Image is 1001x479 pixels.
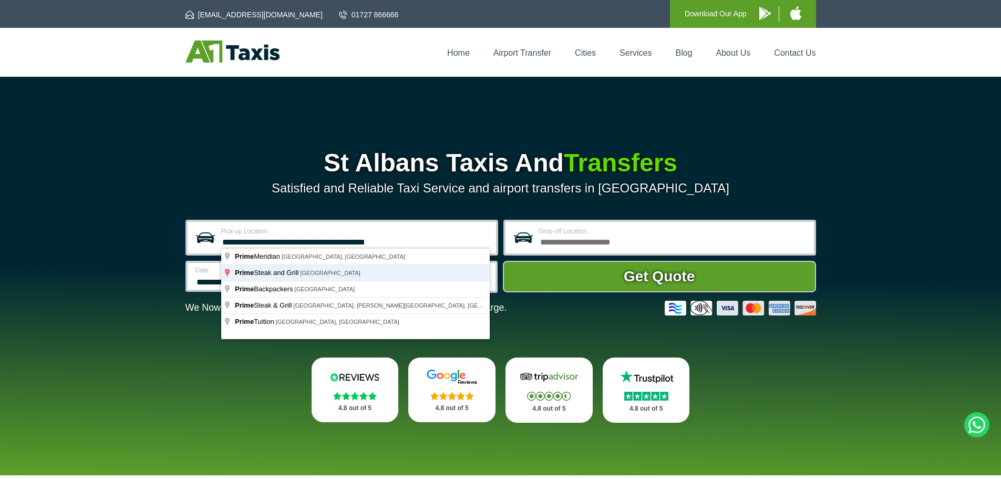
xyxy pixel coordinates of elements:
[339,9,399,20] a: 01727 866666
[517,402,581,415] p: 4.8 out of 5
[235,285,295,293] span: Backpackers
[493,48,551,57] a: Airport Transfer
[235,285,254,293] span: Prime
[235,252,282,260] span: Meridian
[614,402,678,415] p: 4.8 out of 5
[759,7,771,20] img: A1 Taxis Android App
[276,319,399,325] span: [GEOGRAPHIC_DATA], [GEOGRAPHIC_DATA]
[195,267,331,273] label: Date
[235,301,254,309] span: Prime
[518,369,581,385] img: Tripadvisor
[575,48,596,57] a: Cities
[333,392,377,400] img: Stars
[503,261,816,292] button: Get Quote
[603,358,690,423] a: Trustpilot Stars 4.8 out of 5
[282,253,405,260] span: [GEOGRAPHIC_DATA], [GEOGRAPHIC_DATA]
[295,286,355,292] span: [GEOGRAPHIC_DATA]
[312,358,399,422] a: Reviews.io Stars 4.8 out of 5
[527,392,571,401] img: Stars
[624,392,668,401] img: Stars
[235,318,254,325] span: Prime
[293,302,591,309] span: [GEOGRAPHIC_DATA], [PERSON_NAME][GEOGRAPHIC_DATA], [GEOGRAPHIC_DATA], [GEOGRAPHIC_DATA]
[185,40,280,63] img: A1 Taxis St Albans LTD
[505,358,593,423] a: Tripadvisor Stars 4.8 out of 5
[564,149,677,177] span: Transfers
[790,6,801,20] img: A1 Taxis iPhone App
[539,228,808,235] label: Drop-off Location
[408,358,496,422] a: Google Stars 4.8 out of 5
[300,270,360,276] span: [GEOGRAPHIC_DATA]
[235,269,254,277] span: Prime
[235,301,293,309] span: Steak & Grill
[615,369,678,385] img: Trustpilot
[235,318,276,325] span: Tuition
[774,48,816,57] a: Contact Us
[185,302,507,313] p: We Now Accept Card & Contactless Payment In
[430,392,474,400] img: Stars
[235,269,300,277] span: Steak and Grill
[185,150,816,176] h1: St Albans Taxis And
[323,369,386,385] img: Reviews.io
[675,48,692,57] a: Blog
[323,402,387,415] p: 4.8 out of 5
[665,301,816,315] img: Credit And Debit Cards
[447,48,470,57] a: Home
[221,228,490,235] label: Pick-up Location
[235,252,254,260] span: Prime
[620,48,652,57] a: Services
[420,369,483,385] img: Google
[185,181,816,196] p: Satisfied and Reliable Taxi Service and airport transfers in [GEOGRAPHIC_DATA]
[685,7,747,21] p: Download Our App
[420,402,484,415] p: 4.8 out of 5
[716,48,751,57] a: About Us
[185,9,323,20] a: [EMAIL_ADDRESS][DOMAIN_NAME]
